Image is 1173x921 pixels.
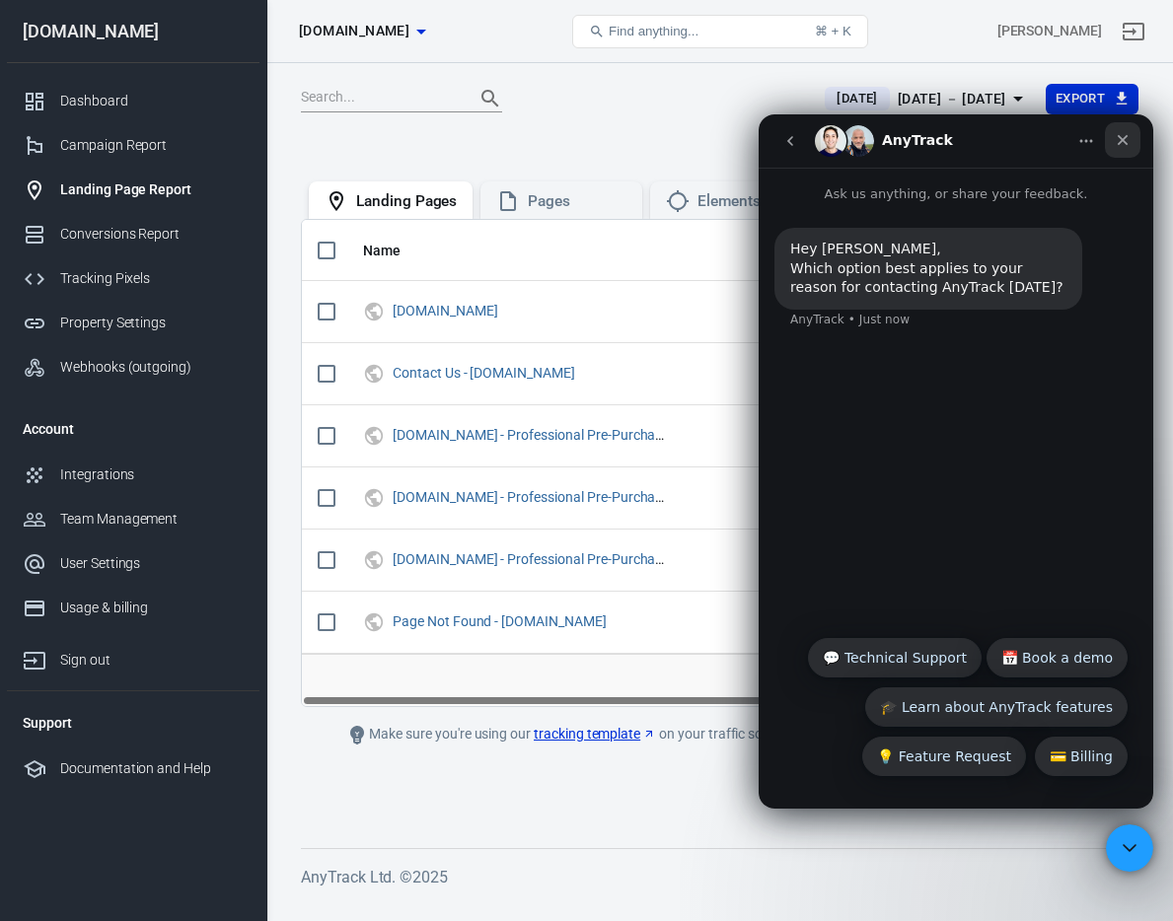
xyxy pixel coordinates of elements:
[393,551,768,567] a: [DOMAIN_NAME] - Professional Pre-Purchase Car Inspections
[363,242,401,261] span: Name
[7,453,259,497] a: Integrations
[7,586,259,630] a: Usage & billing
[1046,84,1138,114] button: Export
[809,83,1045,115] button: [DATE][DATE] － [DATE]
[60,758,244,779] div: Documentation and Help
[737,550,819,570] span: 1
[7,699,259,746] li: Support
[737,302,819,321] span: 16
[60,357,244,378] div: Webhooks (outgoing)
[363,362,385,386] svg: UTM & Web Traffic
[60,313,244,333] div: Property Settings
[898,87,1006,111] div: [DATE] － [DATE]
[60,135,244,156] div: Campaign Report
[7,630,259,682] a: Sign out
[60,509,244,530] div: Team Management
[737,612,819,632] span: 1
[60,553,244,574] div: User Settings
[759,114,1153,809] iframe: Intercom live chat
[737,671,819,690] span: 21
[7,212,259,256] a: Conversions Report
[572,15,868,48] button: Find anything...⌘ + K
[60,91,244,111] div: Dashboard
[737,426,819,446] span: 1
[7,405,259,453] li: Account
[7,79,259,123] a: Dashboard
[7,168,259,212] a: Landing Page Report
[302,220,1137,706] div: scrollable content
[534,724,656,744] a: tracking template
[7,23,259,40] div: [DOMAIN_NAME]
[1106,824,1153,872] iframe: Intercom live chat
[697,191,796,212] div: Elements
[528,191,626,212] div: Pages
[829,89,885,108] span: [DATE]
[393,427,768,443] a: [DOMAIN_NAME] - Professional Pre-Purchase Car Inspections
[393,303,497,319] a: [DOMAIN_NAME]
[1110,8,1157,55] a: Sign out
[60,650,244,671] div: Sign out
[393,613,607,629] a: Page Not Found - [DOMAIN_NAME]
[363,548,385,572] svg: UTM & Web Traffic
[299,19,409,43] span: carinspector.io
[363,486,385,510] svg: UTM & Web Traffic
[363,610,385,634] svg: UTM & Web Traffic
[363,424,385,448] svg: UTM & Web Traffic
[301,723,1138,746] div: Make sure you're using our on your traffic sources so AnyTrack can find your landing pages properly.
[60,464,244,485] div: Integrations
[393,489,768,505] a: [DOMAIN_NAME] - Professional Pre-Purchase Car Inspections
[737,242,819,261] span: Sessions
[363,242,426,261] span: Name
[363,300,385,323] svg: UTM & Web Traffic
[291,13,433,49] button: [DOMAIN_NAME]
[7,345,259,390] a: Webhooks (outgoing)
[7,256,259,301] a: Tracking Pixels
[609,24,698,38] span: Find anything...
[737,364,819,384] span: 1
[60,224,244,245] div: Conversions Report
[356,191,457,212] div: Landing Pages
[393,365,575,381] a: Contact Us - [DOMAIN_NAME]
[7,123,259,168] a: Campaign Report
[60,179,244,200] div: Landing Page Report
[7,541,259,586] a: User Settings
[60,598,244,618] div: Usage & billing
[7,301,259,345] a: Property Settings
[467,75,514,122] button: Search
[301,86,459,111] input: Search...
[815,24,851,38] div: ⌘ + K
[301,865,1138,889] h6: AnyTrack Ltd. © 2025
[737,488,819,508] span: 1
[997,21,1102,41] div: Account id: Z7eiIvhy
[60,268,244,289] div: Tracking Pixels
[7,497,259,541] a: Team Management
